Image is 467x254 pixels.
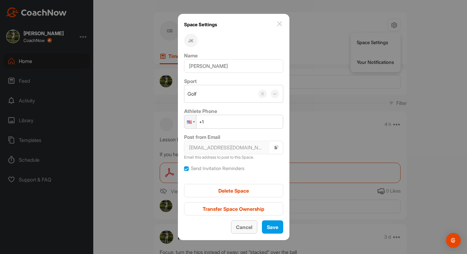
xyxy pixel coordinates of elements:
[187,90,196,98] div: Golf
[184,154,283,160] p: Email this address to post to this Space.
[184,78,197,84] label: Sport
[218,188,249,194] span: Delete Space
[184,52,198,59] label: Name
[184,202,283,215] button: Transfer Space Ownership
[191,165,244,172] label: Send Invitation Reminders
[184,115,196,128] div: United States: + 1
[267,224,278,230] span: Save
[236,224,252,230] span: Cancel
[262,220,283,234] button: Save
[184,184,283,197] button: Delete Space
[184,20,217,29] h1: Space Settings
[276,20,283,27] img: close
[231,220,257,234] button: Cancel
[203,206,264,212] span: Transfer Space Ownership
[184,115,283,129] input: 1 (702) 123-4567
[184,134,220,140] label: Post from Email
[184,34,198,47] div: JK
[184,108,217,114] label: Athlete Phone
[446,233,461,248] div: Open Intercom Messenger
